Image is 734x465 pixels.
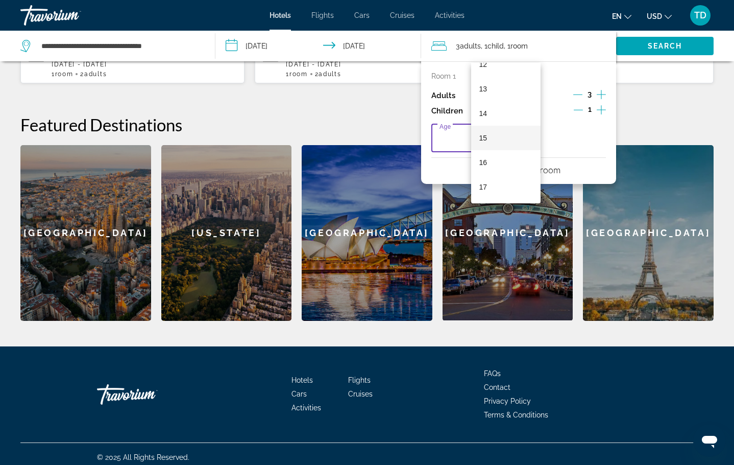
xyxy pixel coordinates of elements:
[479,83,487,95] span: 13
[479,132,487,144] span: 15
[479,156,487,169] span: 16
[471,126,541,150] mat-option: 15 years old
[471,52,541,77] mat-option: 12 years old
[471,175,541,199] mat-option: 17 years old
[471,150,541,175] mat-option: 16 years old
[693,424,726,457] iframe: Pulsante per aprire la finestra di messaggistica
[479,107,487,120] span: 14
[471,101,541,126] mat-option: 14 years old
[479,181,487,193] span: 17
[479,58,487,71] span: 12
[471,77,541,101] mat-option: 13 years old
